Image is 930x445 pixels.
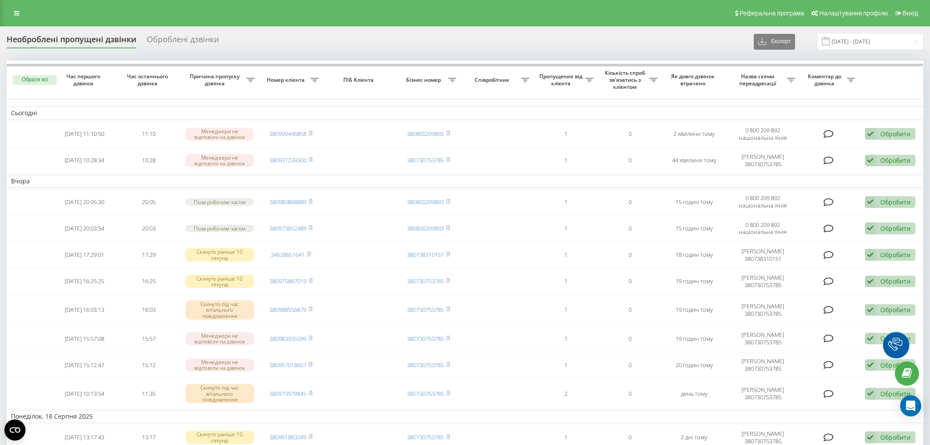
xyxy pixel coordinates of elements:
[598,148,662,173] td: 0
[52,295,116,325] td: [DATE] 16:03:13
[185,275,254,288] div: Скинуто раніше 10 секунд
[60,73,109,87] span: Час першого дзвінка
[534,122,598,146] td: 1
[730,73,787,87] span: Назва схеми переадресації
[407,156,444,164] a: 380730753785
[598,295,662,325] td: 0
[662,216,726,241] td: 15 годин тому
[185,128,254,141] div: Менеджери не відповіли на дзвінок
[52,190,116,214] td: [DATE] 20:05:30
[116,295,181,325] td: 16:03
[7,106,923,120] td: Сьогодні
[662,326,726,351] td: 19 годин тому
[804,73,847,87] span: Коментар до дзвінка
[662,190,726,214] td: 15 годин тому
[185,300,254,320] div: Скинуто під час вітального повідомлення
[269,156,306,164] a: 380931239300
[116,122,181,146] td: 11:10
[185,248,254,261] div: Скинуто раніше 10 секунд
[52,379,116,408] td: [DATE] 10:13:54
[880,130,911,138] div: Обробити
[185,332,254,345] div: Менеджери не відповіли на дзвінок
[534,216,598,241] td: 1
[880,390,911,398] div: Обробити
[271,251,305,259] a: 34628651641
[52,216,116,241] td: [DATE] 20:03:54
[185,154,254,167] div: Менеджери не відповіли на дзвінок
[726,353,799,377] td: [PERSON_NAME] 380730753785
[407,335,444,343] a: 380730753785
[7,35,136,48] div: Необроблені пропущені дзвінки
[754,34,795,50] button: Експорт
[407,306,444,314] a: 380730753785
[662,269,726,294] td: 19 годин тому
[662,243,726,267] td: 18 годин тому
[880,198,911,206] div: Обробити
[185,225,254,232] div: Поза робочим часом
[116,326,181,351] td: 15:57
[880,156,911,164] div: Обробити
[534,379,598,408] td: 2
[669,73,719,87] span: Як довго дзвінок втрачено
[269,433,306,441] a: 380961883049
[726,216,799,241] td: 0 800 209 892 національна лінія
[269,224,306,232] a: 380973852489
[662,379,726,408] td: день тому
[401,77,448,84] span: Бізнес номер
[534,243,598,267] td: 1
[534,326,598,351] td: 1
[116,148,181,173] td: 10:28
[534,269,598,294] td: 1
[116,379,181,408] td: 11:35
[880,361,911,369] div: Обробити
[534,148,598,173] td: 1
[407,130,444,138] a: 380800209892
[598,190,662,214] td: 0
[598,122,662,146] td: 0
[116,243,181,267] td: 17:29
[880,334,911,343] div: Обробити
[407,390,444,398] a: 380730753785
[147,35,219,48] div: Оброблені дзвінки
[740,10,804,17] span: Реферальна програма
[7,175,923,188] td: Вчора
[598,353,662,377] td: 0
[465,77,522,84] span: Співробітник
[116,269,181,294] td: 16:25
[880,251,911,259] div: Обробити
[116,190,181,214] td: 20:05
[726,269,799,294] td: [PERSON_NAME] 380730753785
[269,277,306,285] a: 380975867019
[726,122,799,146] td: 0 800 209 892 національна лінія
[185,384,254,403] div: Скинуто під час вітального повідомлення
[269,390,306,398] a: 380973979845
[185,73,246,87] span: Причина пропуску дзвінка
[4,419,25,441] button: Open CMP widget
[52,269,116,294] td: [DATE] 16:25:25
[880,277,911,285] div: Обробити
[269,335,306,343] a: 380983935599
[602,69,650,90] span: Кількість спроб зв'язатись з клієнтом
[880,433,911,441] div: Обробити
[726,243,799,267] td: [PERSON_NAME] 380738310151
[13,75,57,85] button: Обрати всі
[116,216,181,241] td: 20:03
[7,410,923,423] td: Понеділок, 18 Серпня 2025
[269,306,306,314] a: 380988556879
[407,361,444,369] a: 380730753785
[52,353,116,377] td: [DATE] 15:12:47
[726,379,799,408] td: [PERSON_NAME] 380730753785
[726,190,799,214] td: 0 800 209 892 національна лінія
[598,269,662,294] td: 0
[662,353,726,377] td: 20 годин тому
[52,122,116,146] td: [DATE] 11:10:50
[407,277,444,285] a: 380730753785
[124,73,174,87] span: Час останнього дзвінка
[819,10,888,17] span: Налаштування профілю
[726,295,799,325] td: [PERSON_NAME] 380730753785
[903,10,918,17] span: Вихід
[185,358,254,372] div: Менеджери не відповіли на дзвінок
[269,130,306,138] a: 380990446858
[880,306,911,314] div: Обробити
[598,243,662,267] td: 0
